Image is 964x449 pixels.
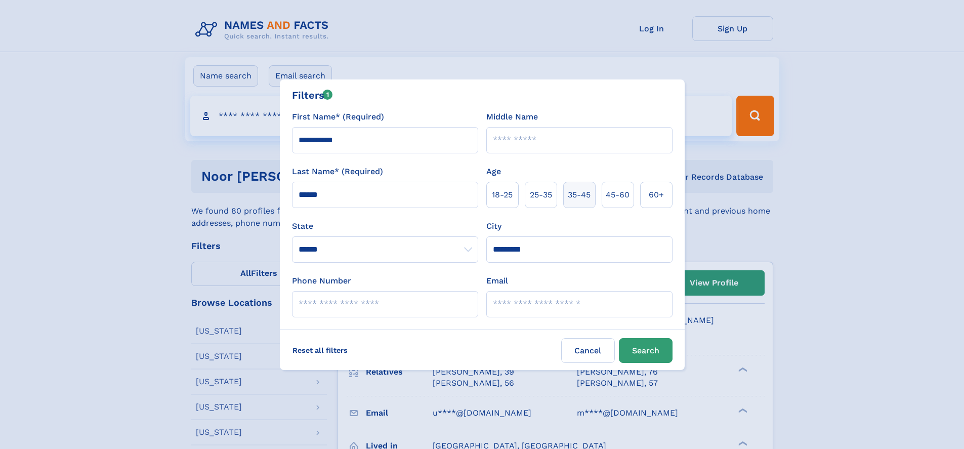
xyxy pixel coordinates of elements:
[292,166,383,178] label: Last Name* (Required)
[292,111,384,123] label: First Name* (Required)
[486,275,508,287] label: Email
[292,88,333,103] div: Filters
[486,111,538,123] label: Middle Name
[530,189,552,201] span: 25‑35
[486,166,501,178] label: Age
[492,189,513,201] span: 18‑25
[292,275,351,287] label: Phone Number
[649,189,664,201] span: 60+
[619,338,673,363] button: Search
[606,189,630,201] span: 45‑60
[286,338,354,362] label: Reset all filters
[292,220,478,232] label: State
[568,189,591,201] span: 35‑45
[561,338,615,363] label: Cancel
[486,220,501,232] label: City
